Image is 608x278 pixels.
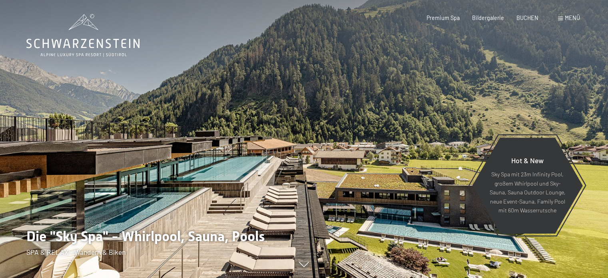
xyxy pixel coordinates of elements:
a: BUCHEN [516,14,538,21]
span: Die "Sky Spa" - Whirlpool, Sauna, Pools [26,228,265,244]
a: Hot & New Sky Spa mit 23m Infinity Pool, großem Whirlpool und Sky-Sauna, Sauna Outdoor Lounge, ne... [472,137,583,234]
span: Hot & New [511,156,544,165]
a: Premium Spa [427,14,460,21]
span: SPA & RELAX - Wandern & Biken [26,248,126,256]
span: Menü [565,14,580,21]
a: Bildergalerie [472,14,504,21]
p: Sky Spa mit 23m Infinity Pool, großem Whirlpool und Sky-Sauna, Sauna Outdoor Lounge, neue Event-S... [489,170,566,215]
